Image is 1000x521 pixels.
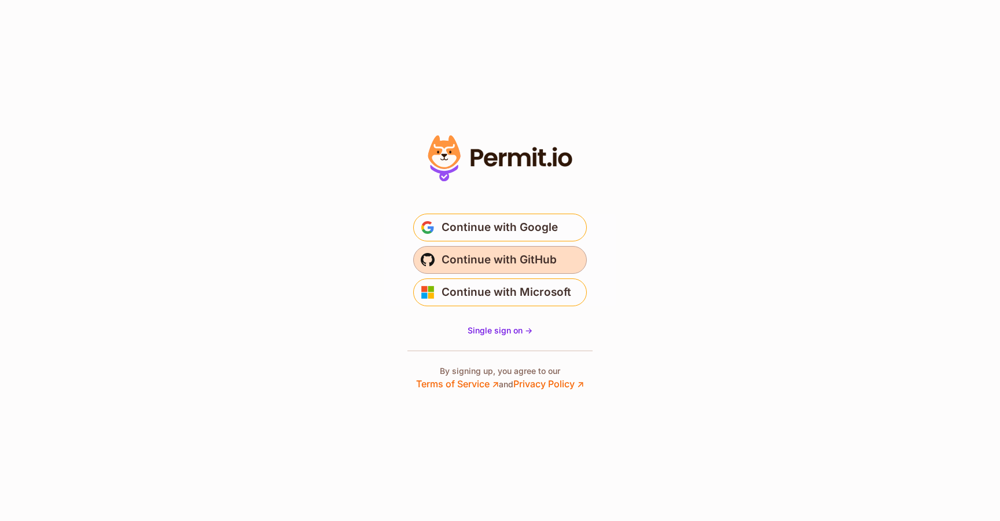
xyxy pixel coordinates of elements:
[442,251,557,269] span: Continue with GitHub
[468,325,532,336] a: Single sign on ->
[416,378,499,390] a: Terms of Service ↗
[442,283,571,302] span: Continue with Microsoft
[413,278,587,306] button: Continue with Microsoft
[413,246,587,274] button: Continue with GitHub
[413,214,587,241] button: Continue with Google
[416,365,584,391] p: By signing up, you agree to our and
[442,218,558,237] span: Continue with Google
[468,325,532,335] span: Single sign on ->
[513,378,584,390] a: Privacy Policy ↗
